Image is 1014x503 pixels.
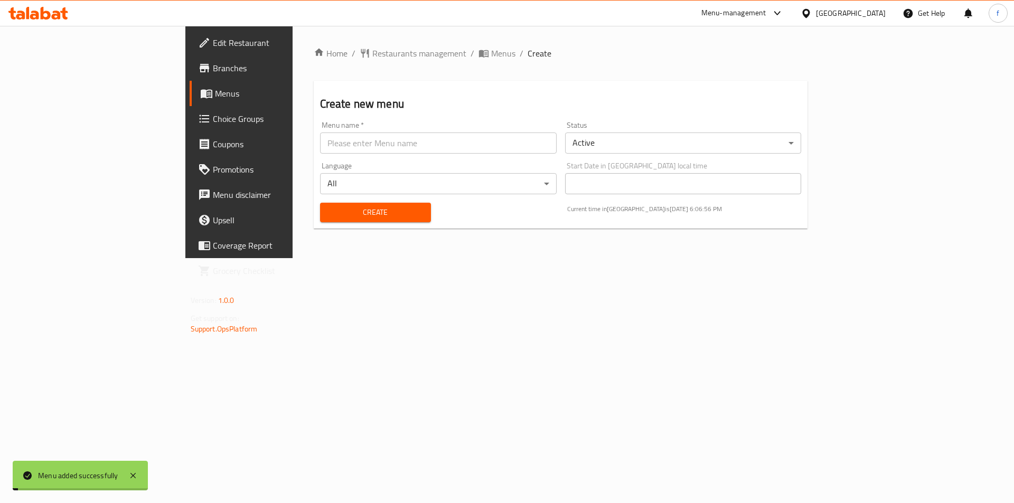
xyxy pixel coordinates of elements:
nav: breadcrumb [314,47,808,60]
div: All [320,173,557,194]
span: Get support on: [191,311,239,325]
a: Upsell [190,207,355,233]
a: Edit Restaurant [190,30,355,55]
a: Grocery Checklist [190,258,355,283]
span: Create [528,47,551,60]
span: Menu disclaimer [213,188,346,201]
span: Menus [491,47,515,60]
a: Branches [190,55,355,81]
li: / [471,47,474,60]
li: / [520,47,523,60]
div: Menu added successfully [38,470,118,481]
a: Restaurants management [360,47,466,60]
span: 1.0.0 [218,293,234,307]
a: Menus [478,47,515,60]
span: Coupons [213,138,346,150]
span: Branches [213,62,346,74]
a: Promotions [190,157,355,182]
a: Coverage Report [190,233,355,258]
a: Menu disclaimer [190,182,355,207]
a: Choice Groups [190,106,355,131]
div: Menu-management [701,7,766,20]
div: Active [565,132,802,154]
span: Menus [215,87,346,100]
span: Version: [191,293,217,307]
input: Please enter Menu name [320,132,557,154]
span: Coverage Report [213,239,346,252]
button: Create [320,203,431,222]
span: Edit Restaurant [213,36,346,49]
span: Choice Groups [213,112,346,125]
span: Upsell [213,214,346,226]
span: Create [328,206,422,219]
a: Coupons [190,131,355,157]
span: f [997,7,999,19]
h2: Create new menu [320,96,802,112]
span: Promotions [213,163,346,176]
div: [GEOGRAPHIC_DATA] [816,7,886,19]
a: Menus [190,81,355,106]
p: Current time in [GEOGRAPHIC_DATA] is [DATE] 6:06:56 PM [567,204,802,214]
span: Grocery Checklist [213,264,346,277]
span: Restaurants management [372,47,466,60]
a: Support.OpsPlatform [191,322,258,336]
